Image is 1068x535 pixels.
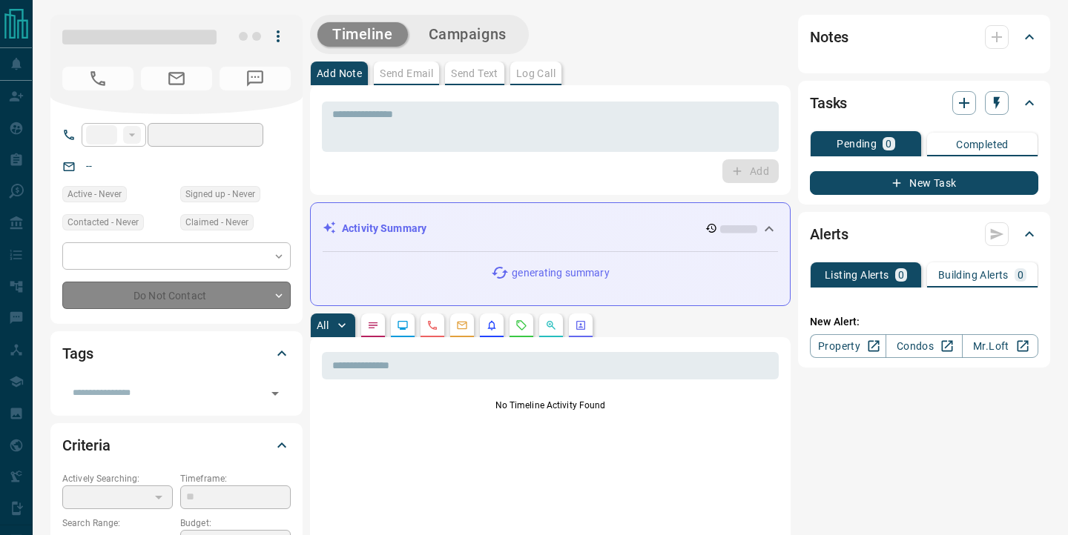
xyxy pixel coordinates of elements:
[1018,270,1023,280] p: 0
[62,342,93,365] h2: Tags
[62,433,111,457] h2: Criteria
[810,19,1038,55] div: Notes
[141,67,212,90] span: No Email
[515,319,527,331] svg: Requests
[545,319,557,331] svg: Opportunities
[810,25,848,49] h2: Notes
[62,516,173,530] p: Search Range:
[956,139,1009,150] p: Completed
[317,320,329,330] p: All
[62,472,173,485] p: Actively Searching:
[575,319,587,331] svg: Agent Actions
[810,222,848,246] h2: Alerts
[180,516,291,530] p: Budget:
[397,319,409,331] svg: Lead Browsing Activity
[426,319,438,331] svg: Calls
[837,139,877,149] p: Pending
[810,216,1038,252] div: Alerts
[86,160,92,172] a: --
[886,139,891,149] p: 0
[62,336,291,371] div: Tags
[938,270,1009,280] p: Building Alerts
[185,215,248,230] span: Claimed - Never
[962,334,1038,358] a: Mr.Loft
[265,383,286,404] button: Open
[67,215,139,230] span: Contacted - Never
[317,68,362,79] p: Add Note
[220,67,291,90] span: No Number
[67,187,122,202] span: Active - Never
[825,270,889,280] p: Listing Alerts
[810,85,1038,121] div: Tasks
[886,334,962,358] a: Condos
[322,399,779,412] p: No Timeline Activity Found
[62,428,291,463] div: Criteria
[62,67,133,90] span: No Number
[810,334,886,358] a: Property
[810,91,847,115] h2: Tasks
[367,319,379,331] svg: Notes
[317,22,408,47] button: Timeline
[486,319,498,331] svg: Listing Alerts
[185,187,255,202] span: Signed up - Never
[342,221,426,236] p: Activity Summary
[414,22,521,47] button: Campaigns
[456,319,468,331] svg: Emails
[323,215,778,242] div: Activity Summary
[180,472,291,485] p: Timeframe:
[62,282,291,309] div: Do Not Contact
[512,265,609,281] p: generating summary
[810,314,1038,330] p: New Alert:
[810,171,1038,195] button: New Task
[898,270,904,280] p: 0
